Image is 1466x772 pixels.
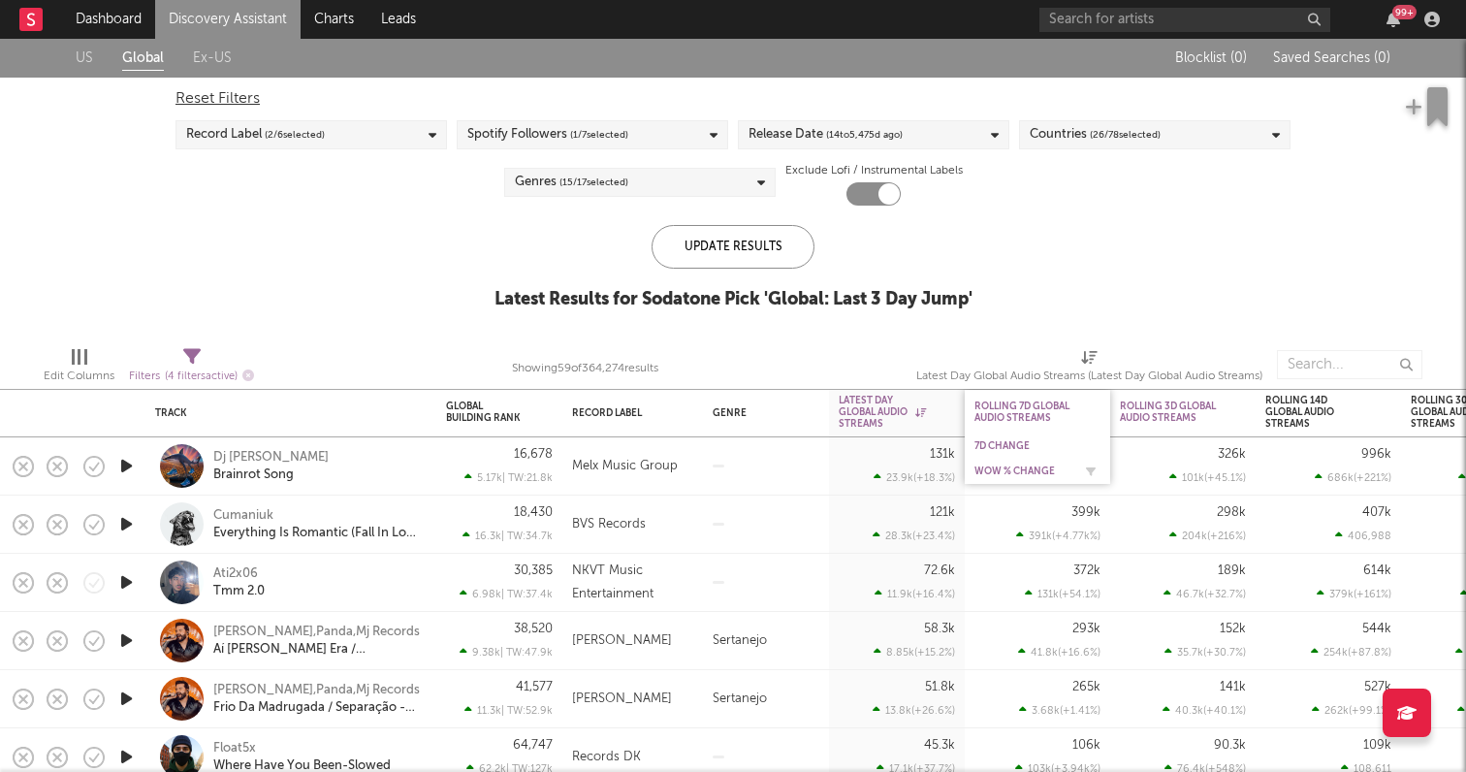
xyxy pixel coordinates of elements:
div: Latest Results for Sodatone Pick ' Global: Last 3 Day Jump ' [494,288,972,311]
span: ( 14 to 5,475 d ago) [826,123,903,146]
label: Exclude Lofi / Instrumental Labels [785,159,963,182]
div: 40.3k ( +40.1 % ) [1163,704,1246,717]
div: Rolling 3D Global Audio Streams [1120,401,1217,424]
div: 109k [1363,739,1391,752]
div: 35.7k ( +30.7 % ) [1164,646,1246,659]
div: 379k ( +161 % ) [1317,588,1391,600]
div: Edit Columns [44,365,114,388]
div: 326k [1218,448,1246,461]
div: 5.17k | TW: 21.8k [446,471,553,484]
div: Genre [713,407,810,419]
div: 45.3k [924,739,955,752]
div: Sertanejo [703,612,829,670]
a: Float5x [213,740,256,757]
div: Latest Day Global Audio Streams (Latest Day Global Audio Streams) [916,365,1262,388]
div: 7D Change [974,440,1071,452]
span: ( 0 ) [1374,51,1390,65]
div: 131k [930,448,955,461]
div: 99 + [1392,5,1417,19]
div: WoW % Change [974,466,1071,477]
div: Track [155,407,417,419]
span: ( 15 / 17 selected) [559,171,628,194]
div: 262k ( +99.1 % ) [1312,704,1391,717]
div: 28.3k ( +23.4 % ) [873,530,955,542]
a: Tmm 2.0 [213,583,265,600]
div: 38,520 [514,623,553,635]
div: 46.7k ( +32.7 % ) [1163,588,1246,600]
span: ( 26 / 78 selected) [1090,123,1161,146]
div: Spotify Followers [467,123,628,146]
a: Dj [PERSON_NAME] [213,449,329,466]
div: 152k [1220,623,1246,635]
a: Ati2x06 [213,565,258,583]
input: Search... [1277,350,1422,379]
span: ( 2 / 6 selected) [265,123,325,146]
button: Filter by WoW % Change [1081,462,1100,481]
span: ( 1 / 7 selected) [570,123,628,146]
div: 391k ( +4.77k % ) [1016,530,1100,542]
div: Release Date [749,123,903,146]
div: [PERSON_NAME] [572,688,672,711]
div: [PERSON_NAME] [572,629,672,653]
div: 204k ( +216 % ) [1169,530,1246,542]
div: Brainrot Song [213,466,294,484]
div: 16.3k | TW: 34.7k [446,530,553,542]
div: 8.85k ( +15.2 % ) [874,646,955,659]
div: 72.6k [924,564,955,577]
div: 16,678 [514,448,553,461]
button: Saved Searches (0) [1267,50,1390,66]
div: 18,430 [514,506,553,519]
div: NKVT Music Entertainment [572,560,693,606]
div: 189k [1218,564,1246,577]
div: Showing 59 of 364,274 results [512,340,658,397]
div: Melx Music Group [572,455,678,478]
div: Reset Filters [175,87,1291,111]
div: Edit Columns [44,340,114,397]
div: 407k [1362,506,1391,519]
div: Update Results [652,225,814,269]
div: 9.38k | TW: 47.9k [446,646,553,659]
div: Countries [1030,123,1161,146]
div: 265k [1072,681,1100,693]
div: 293k [1072,623,1100,635]
div: 58.3k [924,623,955,635]
a: Global [122,47,164,71]
div: 3.68k ( +1.41 % ) [1019,704,1100,717]
div: Filters(4 filters active) [129,340,254,397]
div: 131k ( +54.1 % ) [1025,588,1100,600]
div: 101k ( +45.1 % ) [1169,471,1246,484]
div: 544k [1362,623,1391,635]
div: Genres [515,171,628,194]
div: Filters [129,365,254,389]
div: 90.3k [1214,739,1246,752]
div: 996k [1361,448,1391,461]
button: 99+ [1386,12,1400,27]
div: 11.9k ( +16.4 % ) [875,588,955,600]
a: Aí [PERSON_NAME] Era / [GEOGRAPHIC_DATA] / Cigana - Ao Vivo [213,641,422,659]
div: 11.3k | TW: 52.9k [446,704,553,717]
div: 106k [1072,739,1100,752]
span: ( 4 filters active) [165,371,238,382]
a: [PERSON_NAME],Panda,Mj Records [213,624,420,641]
div: 51.8k [925,681,955,693]
div: 399k [1071,506,1100,519]
div: 6.98k | TW: 37.4k [446,588,553,600]
div: 527k [1364,681,1391,693]
a: Everything Is Romantic (Fall In Love Again And Again) [213,525,422,542]
div: Rolling 7D Global Audio Streams [974,401,1071,424]
div: 614k [1363,564,1391,577]
a: Ex-US [193,47,232,71]
div: Latest Day Global Audio Streams [839,395,926,430]
div: Cumaniuk [213,507,273,525]
a: [PERSON_NAME],Panda,Mj Records [213,682,420,699]
div: 686k ( +221 % ) [1315,471,1391,484]
a: Frio Da Madrugada / Separação - Ao Vivo [213,699,422,717]
div: 64,747 [513,739,553,752]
